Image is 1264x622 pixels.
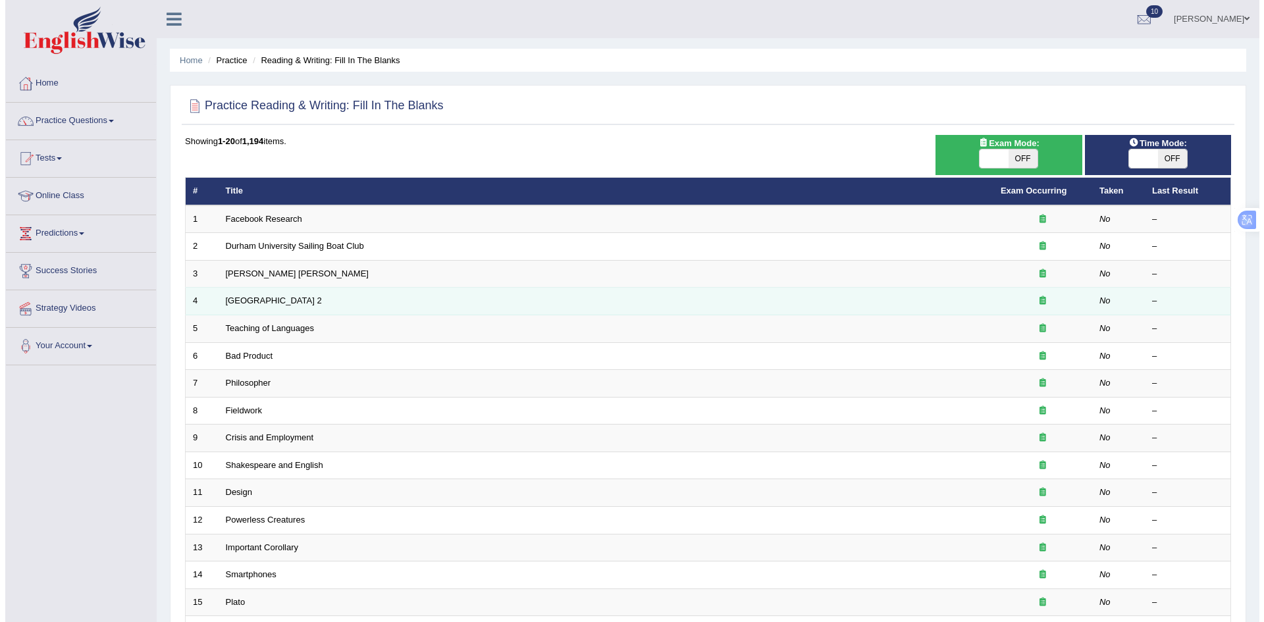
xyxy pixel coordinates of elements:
[1094,241,1105,251] em: No
[1147,268,1218,280] div: –
[180,205,213,233] td: 1
[180,288,213,315] td: 4
[995,486,1080,499] div: Exam occurring question
[199,54,242,66] li: Practice
[995,350,1080,363] div: Exam occurring question
[1094,542,1105,552] em: No
[244,54,394,66] li: Reading & Writing: Fill In The Blanks
[995,405,1080,417] div: Exam occurring question
[1094,405,1105,415] em: No
[180,370,213,398] td: 7
[995,323,1080,335] div: Exam occurring question
[180,479,213,507] td: 11
[174,55,197,65] a: Home
[1,290,151,323] a: Strategy Videos
[221,432,309,442] a: Crisis and Employment
[180,342,213,370] td: 6
[1094,269,1105,278] em: No
[180,315,213,343] td: 5
[1147,350,1218,363] div: –
[1147,377,1218,390] div: –
[180,452,213,479] td: 10
[995,240,1080,253] div: Exam occurring question
[1094,569,1105,579] em: No
[213,178,988,205] th: Title
[995,268,1080,280] div: Exam occurring question
[221,323,309,333] a: Teaching of Languages
[995,186,1061,195] a: Exam Occurring
[1094,515,1105,525] em: No
[1094,296,1105,305] em: No
[968,136,1039,150] span: Exam Mode:
[180,397,213,425] td: 8
[995,295,1080,307] div: Exam occurring question
[237,136,259,146] b: 1,194
[1147,405,1218,417] div: –
[995,514,1080,527] div: Exam occurring question
[1094,487,1105,497] em: No
[221,214,297,224] a: Facebook Research
[180,534,213,561] td: 13
[1147,514,1218,527] div: –
[221,460,318,470] a: Shakespeare and English
[180,260,213,288] td: 3
[1,103,151,136] a: Practice Questions
[213,136,230,146] b: 1-20
[180,588,213,616] td: 15
[1087,178,1140,205] th: Taken
[1,65,151,98] a: Home
[1119,136,1187,150] span: Time Mode:
[1147,213,1218,226] div: –
[1,328,151,361] a: Your Account
[180,561,213,589] td: 14
[1147,295,1218,307] div: –
[221,405,257,415] a: Fieldwork
[1153,149,1182,168] span: OFF
[1094,432,1105,442] em: No
[180,425,213,452] td: 9
[1147,486,1218,499] div: –
[1094,460,1105,470] em: No
[995,213,1080,226] div: Exam occurring question
[180,135,1226,147] div: Showing of items.
[995,569,1080,581] div: Exam occurring question
[180,233,213,261] td: 2
[995,459,1080,472] div: Exam occurring question
[221,569,271,579] a: Smartphones
[1147,240,1218,253] div: –
[221,515,300,525] a: Powerless Creatures
[180,178,213,205] th: #
[1094,323,1105,333] em: No
[221,378,266,388] a: Philosopher
[1147,432,1218,444] div: –
[221,351,268,361] a: Bad Product
[930,135,1076,175] div: Show exams occurring in exams
[180,96,438,116] h2: Practice Reading & Writing: Fill In The Blanks
[1094,214,1105,224] em: No
[1140,178,1226,205] th: Last Result
[1,178,151,211] a: Online Class
[1147,569,1218,581] div: –
[995,377,1080,390] div: Exam occurring question
[221,269,363,278] a: [PERSON_NAME] [PERSON_NAME]
[1147,542,1218,554] div: –
[221,597,240,607] a: Plato
[221,487,247,497] a: Design
[995,596,1080,609] div: Exam occurring question
[221,542,294,552] a: Important Corollary
[180,506,213,534] td: 12
[995,542,1080,554] div: Exam occurring question
[1094,378,1105,388] em: No
[1147,459,1218,472] div: –
[221,241,359,251] a: Durham University Sailing Boat Club
[1,215,151,248] a: Predictions
[1094,351,1105,361] em: No
[221,296,317,305] a: [GEOGRAPHIC_DATA] 2
[1003,149,1032,168] span: OFF
[1,140,151,173] a: Tests
[1147,596,1218,609] div: –
[995,432,1080,444] div: Exam occurring question
[1141,5,1157,18] span: 10
[1094,597,1105,607] em: No
[1,253,151,286] a: Success Stories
